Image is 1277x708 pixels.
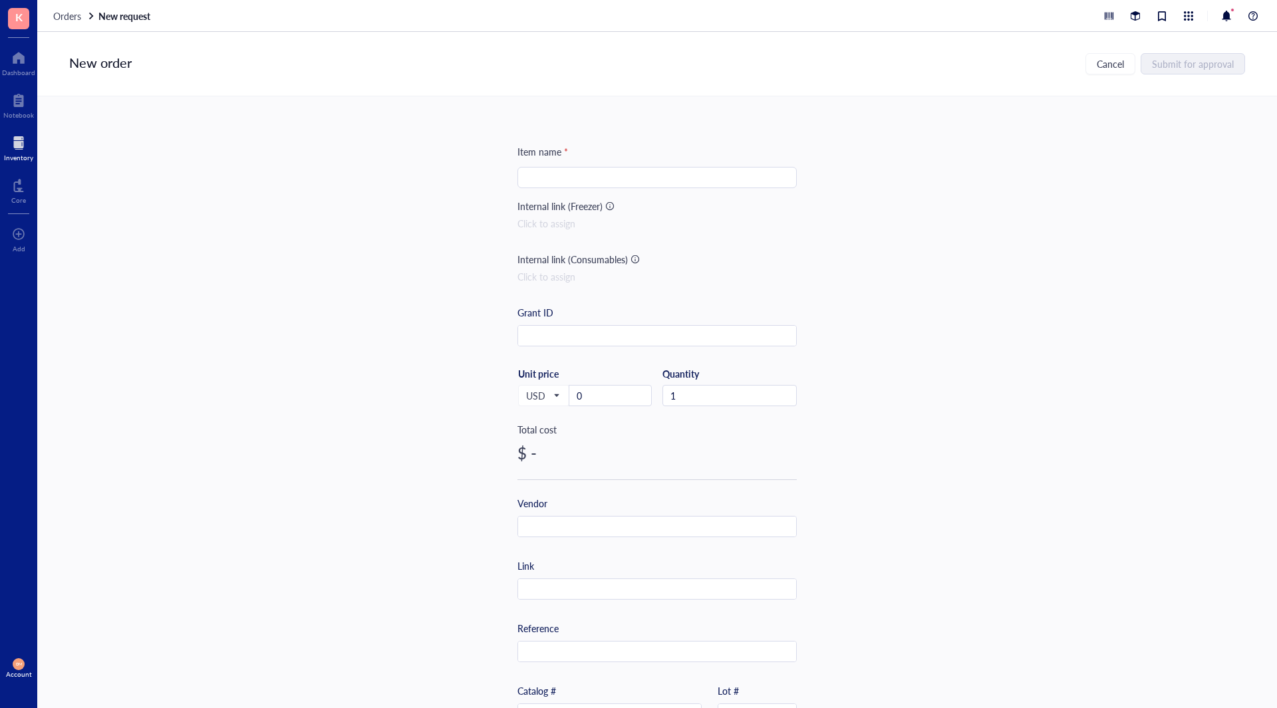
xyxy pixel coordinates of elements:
div: Vendor [517,496,547,511]
div: Add [13,245,25,253]
div: Internal link (Freezer) [517,199,603,213]
div: Core [11,196,26,204]
div: Lot # [718,683,739,698]
span: Cancel [1097,59,1124,69]
div: Unit price [518,368,601,380]
div: Total cost [517,422,797,437]
span: DM [15,661,22,666]
a: Orders [53,10,96,22]
a: Core [11,175,26,204]
span: K [15,9,23,25]
button: Submit for approval [1141,53,1245,74]
div: Internal link (Consumables) [517,252,628,267]
div: New order [69,53,132,74]
div: Grant ID [517,305,553,320]
div: Inventory [4,154,33,162]
div: Reference [517,621,559,636]
div: Quantity [662,368,797,380]
div: Link [517,558,534,573]
span: Orders [53,9,81,23]
div: Click to assign [517,216,797,231]
div: $ - [517,442,797,463]
a: Notebook [3,90,34,119]
div: Click to assign [517,269,797,284]
button: Cancel [1085,53,1135,74]
div: Account [6,670,32,678]
div: Notebook [3,111,34,119]
span: USD [526,390,559,402]
a: Inventory [4,132,33,162]
div: Catalog # [517,683,556,698]
div: Item name [517,144,568,159]
a: Dashboard [2,47,35,76]
a: New request [98,10,153,22]
div: Dashboard [2,68,35,76]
